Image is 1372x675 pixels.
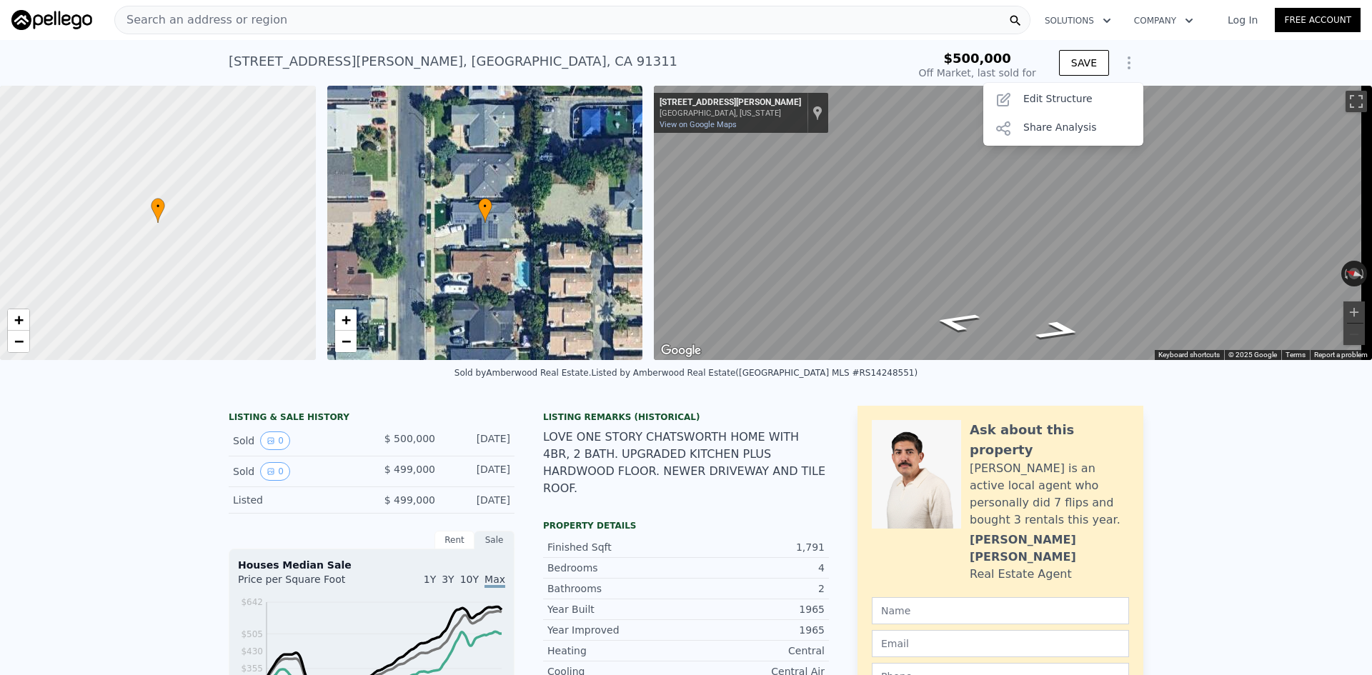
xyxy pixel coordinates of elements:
[654,86,1372,360] div: Street View
[229,411,514,426] div: LISTING & SALE HISTORY
[1211,13,1275,27] a: Log In
[1059,50,1109,76] button: SAVE
[543,429,829,497] div: LOVE ONE STORY CHATSWORTH HOME WITH 4BR, 2 BATH. UPGRADED KITCHEN PLUS HARDWOOD FLOOR. NEWER DRIV...
[592,368,918,378] div: Listed by Amberwood Real Estate ([GEOGRAPHIC_DATA] MLS #RS14248551)
[1286,351,1306,359] a: Terms (opens in new tab)
[460,574,479,585] span: 10Y
[660,97,801,109] div: [STREET_ADDRESS][PERSON_NAME]
[1015,316,1102,345] path: Go South, Hanna Ave
[424,574,436,585] span: 1Y
[260,431,290,450] button: View historical data
[241,597,263,607] tspan: $642
[8,309,29,331] a: Zoom in
[654,86,1372,360] div: Map
[447,462,510,481] div: [DATE]
[447,431,510,450] div: [DATE]
[1360,261,1368,286] button: Rotate clockwise
[1341,261,1349,286] button: Rotate counterclockwise
[442,574,454,585] span: 3Y
[657,341,705,360] a: Open this area in Google Maps (opens a new window)
[341,332,350,350] span: −
[238,572,372,595] div: Price per Square Foot
[384,433,435,444] span: $ 500,000
[335,331,357,352] a: Zoom out
[447,493,510,507] div: [DATE]
[1033,8,1123,34] button: Solutions
[151,198,165,223] div: •
[1115,49,1143,77] button: Show Options
[229,51,677,71] div: [STREET_ADDRESS][PERSON_NAME] , [GEOGRAPHIC_DATA] , CA 91311
[384,494,435,506] span: $ 499,000
[1158,350,1220,360] button: Keyboard shortcuts
[970,420,1129,460] div: Ask about this property
[478,198,492,223] div: •
[1343,324,1365,345] button: Zoom out
[686,644,825,658] div: Central
[983,83,1143,146] div: Show Options
[660,120,737,129] a: View on Google Maps
[335,309,357,331] a: Zoom in
[1346,91,1367,112] button: Toggle fullscreen view
[547,602,686,616] div: Year Built
[919,66,1036,80] div: Off Market, last sold for
[1228,351,1277,359] span: © 2025 Google
[8,331,29,352] a: Zoom out
[14,311,24,329] span: +
[341,311,350,329] span: +
[478,200,492,213] span: •
[547,644,686,658] div: Heating
[1275,8,1361,32] a: Free Account
[384,464,435,475] span: $ 499,000
[970,531,1129,566] div: [PERSON_NAME] [PERSON_NAME]
[943,51,1011,66] span: $500,000
[657,341,705,360] img: Google
[543,411,829,423] div: Listing Remarks (Historical)
[812,105,822,121] a: Show location on map
[233,462,360,481] div: Sold
[1343,301,1365,323] button: Zoom in
[913,307,1000,336] path: Go North, Hanna Ave
[547,623,686,637] div: Year Improved
[983,86,1143,114] div: Edit Structure
[1341,264,1368,282] button: Reset the view
[686,623,825,637] div: 1965
[686,540,825,554] div: 1,791
[454,368,592,378] div: Sold by Amberwood Real Estate .
[241,629,263,639] tspan: $505
[238,558,505,572] div: Houses Median Sale
[686,602,825,616] div: 1965
[872,630,1129,657] input: Email
[151,200,165,213] span: •
[1314,351,1368,359] a: Report a problem
[484,574,505,588] span: Max
[660,109,801,118] div: [GEOGRAPHIC_DATA], [US_STATE]
[970,460,1129,529] div: [PERSON_NAME] is an active local agent who personally did 7 flips and bought 3 rentals this year.
[1123,8,1205,34] button: Company
[970,566,1072,583] div: Real Estate Agent
[547,540,686,554] div: Finished Sqft
[434,531,474,549] div: Rent
[241,646,263,656] tspan: $430
[260,462,290,481] button: View historical data
[872,597,1129,624] input: Name
[547,561,686,575] div: Bedrooms
[115,11,287,29] span: Search an address or region
[14,332,24,350] span: −
[474,531,514,549] div: Sale
[686,581,825,596] div: 2
[233,431,360,450] div: Sold
[241,664,263,674] tspan: $355
[686,561,825,575] div: 4
[11,10,92,30] img: Pellego
[233,493,360,507] div: Listed
[547,581,686,596] div: Bathrooms
[983,114,1143,143] div: Share Analysis
[543,520,829,531] div: Property details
